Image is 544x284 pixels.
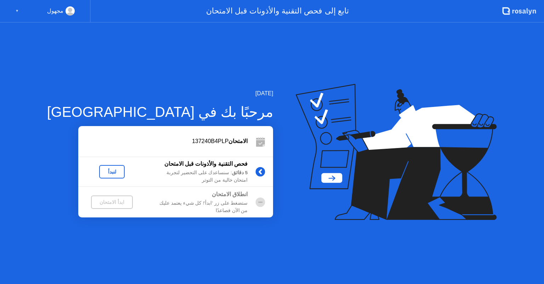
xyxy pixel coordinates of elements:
[212,191,248,197] b: انطلاق الامتحان
[146,200,248,214] div: ستضغط على زر 'ابدأ'! كل شيء يعتمد عليك من الآن فصاعدًا
[15,6,19,16] div: ▼
[78,137,248,146] div: 137240B4PLP
[146,169,248,184] div: : سنساعدك على التحضير لتجربة امتحان خالية من التوتر
[47,89,273,98] div: [DATE]
[232,170,248,175] b: 5 دقائق
[102,169,122,175] div: لنبدأ
[164,161,248,167] b: فحص التقنية والأذونات قبل الامتحان
[228,138,248,144] b: الامتحان
[47,6,63,16] div: مجهول
[91,195,133,209] button: ابدأ الامتحان
[94,199,130,205] div: ابدأ الامتحان
[99,165,125,178] button: لنبدأ
[47,101,273,123] div: مرحبًا بك في [GEOGRAPHIC_DATA]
